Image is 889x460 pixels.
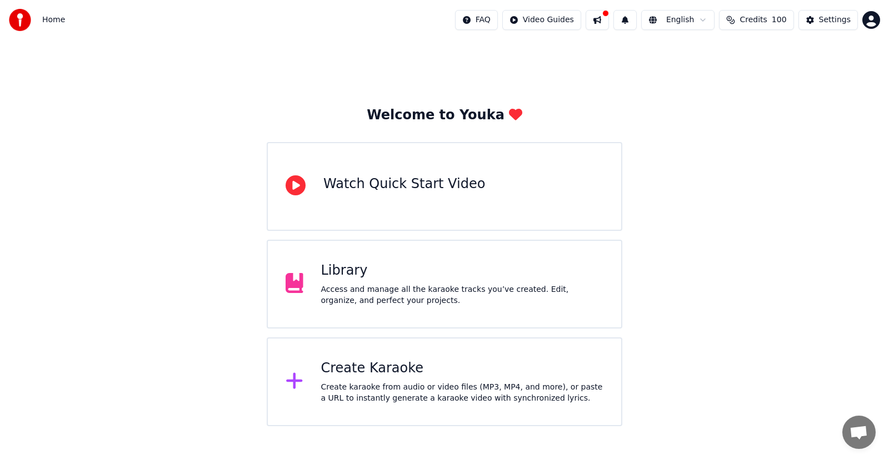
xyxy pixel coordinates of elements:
[42,14,65,26] nav: breadcrumb
[42,14,65,26] span: Home
[321,262,604,280] div: Library
[842,416,876,449] div: Open chat
[502,10,581,30] button: Video Guides
[321,360,604,377] div: Create Karaoke
[321,284,604,306] div: Access and manage all the karaoke tracks you’ve created. Edit, organize, and perfect your projects.
[819,14,851,26] div: Settings
[740,14,767,26] span: Credits
[321,382,604,404] div: Create karaoke from audio or video files (MP3, MP4, and more), or paste a URL to instantly genera...
[455,10,498,30] button: FAQ
[367,107,522,124] div: Welcome to Youka
[772,14,787,26] span: 100
[9,9,31,31] img: youka
[719,10,793,30] button: Credits100
[323,175,485,193] div: Watch Quick Start Video
[798,10,858,30] button: Settings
